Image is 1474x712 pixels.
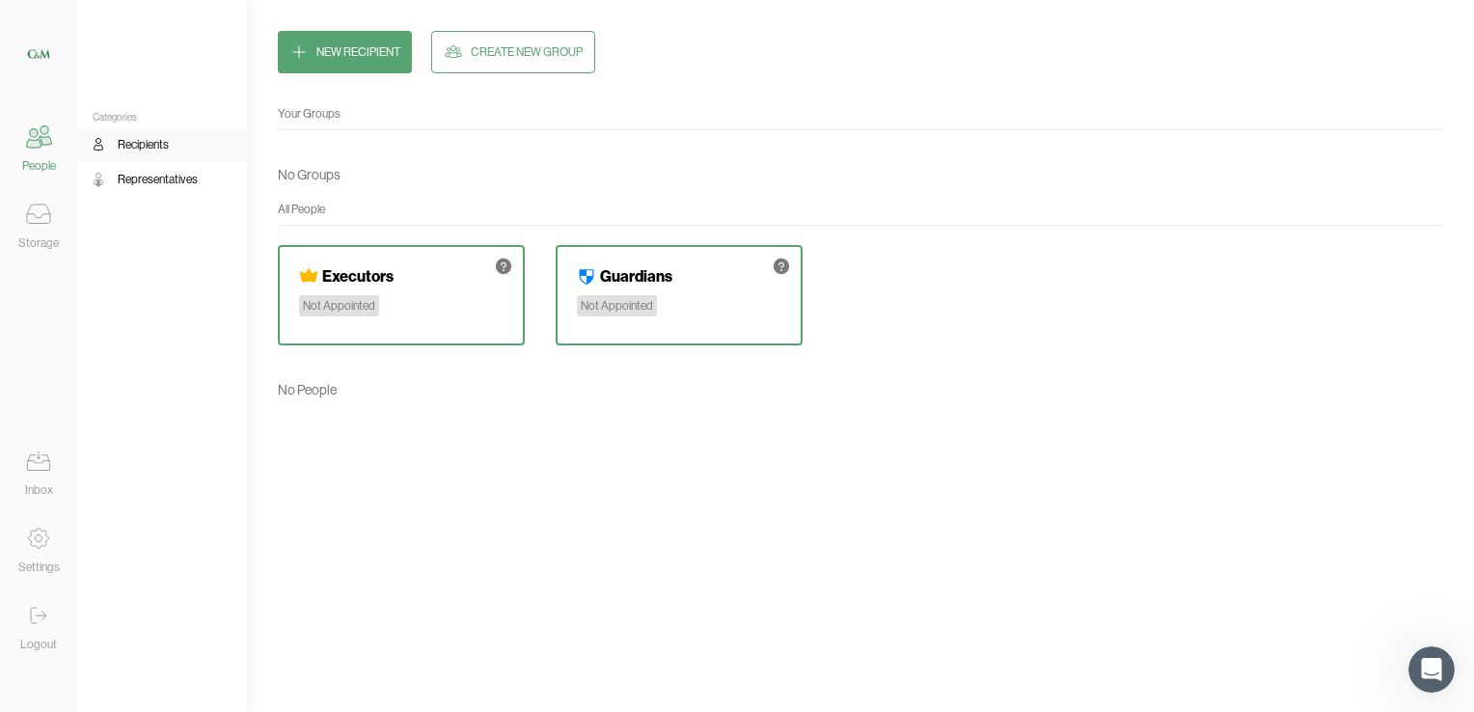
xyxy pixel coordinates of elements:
[431,31,595,73] button: Create New Group
[20,635,57,654] div: Logout
[278,161,341,188] div: No Groups
[316,42,400,62] div: New Recipient
[118,135,169,154] div: Recipients
[25,480,53,500] div: Inbox
[471,42,583,62] div: Create New Group
[278,200,1443,219] div: All People
[18,558,60,577] div: Settings
[278,104,1443,123] div: Your Groups
[77,112,247,123] div: Categories
[278,376,337,403] div: No People
[600,266,672,286] h4: Guardians
[77,127,247,162] a: Recipients
[118,170,198,189] div: Representatives
[299,295,379,316] div: Not Appointed
[1408,646,1455,693] iframe: Intercom live chat
[18,233,59,253] div: Storage
[22,156,56,176] div: People
[577,295,657,316] div: Not Appointed
[278,31,412,73] button: New Recipient
[77,162,247,197] a: Representatives
[322,266,394,286] h4: Executors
